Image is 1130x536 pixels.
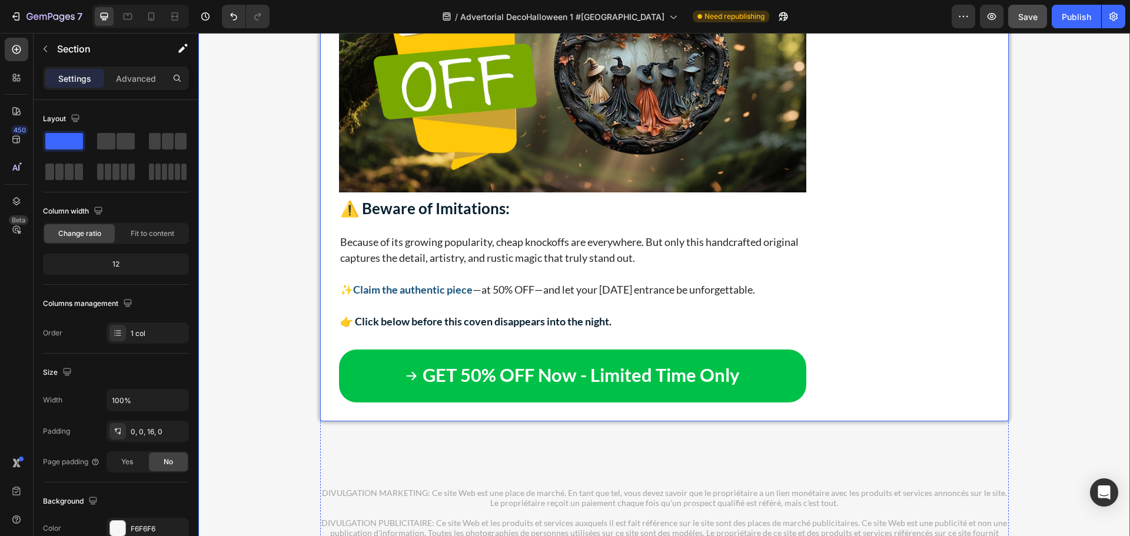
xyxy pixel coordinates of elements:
span: Because of its growing popularity, cheap knockoffs are everywhere. But only this handcrafted orig... [142,202,600,231]
strong: 👉 Click below before this coven disappears into the night. [142,282,413,295]
div: Padding [43,426,70,437]
strong: ⚠️ Beware of Imitations: [142,166,311,185]
p: Advanced [116,72,156,85]
div: Publish [1062,11,1091,23]
button: 7 [5,5,88,28]
div: 1 col [131,328,186,339]
span: ✨ [142,250,155,263]
div: Page padding [43,457,100,467]
button: Publish [1052,5,1101,28]
div: Size [43,365,74,381]
p: DIVULGATION PUBLICITAIRE: Ce site Web et les produits et services auxquels il est fait référence ... [123,485,809,535]
div: 12 [45,256,187,272]
button: Save [1008,5,1047,28]
div: Background [43,494,100,510]
span: / [455,11,458,23]
span: No [164,457,173,467]
span: Save [1018,12,1038,22]
iframe: Design area [198,33,1130,536]
div: F6F6F6 [131,524,186,534]
span: Advertorial DecoHalloween 1 #[GEOGRAPHIC_DATA] [460,11,664,23]
p: DIVULGATION MARKETING: Ce site Web est une place de marché. En tant que tel, vous devez savoir qu... [123,455,809,475]
a: Claim the authentic piece [155,250,274,263]
p: Settings [58,72,91,85]
div: Layout [43,111,82,127]
div: Color [43,523,61,534]
div: Beta [9,215,28,225]
span: Change ratio [58,228,101,239]
span: Need republishing [704,11,765,22]
div: Width [43,395,62,405]
input: Auto [107,389,188,411]
a: GET 50% OFF Now - Limited Time Only [141,317,608,370]
p: 7 [77,9,82,24]
div: 450 [11,125,28,135]
span: Yes [121,457,133,467]
strong: GET 50% OFF Now - Limited Time Only [224,331,541,353]
div: Order [43,328,62,338]
div: Columns management [43,296,135,312]
span: —at 50% OFF—and let your [DATE] entrance be unforgettable. [274,250,557,263]
div: Undo/Redo [222,5,270,28]
div: Column width [43,204,105,219]
span: Fit to content [131,228,174,239]
div: 0, 0, 16, 0 [131,427,186,437]
p: Section [57,42,154,56]
div: Open Intercom Messenger [1090,478,1118,507]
